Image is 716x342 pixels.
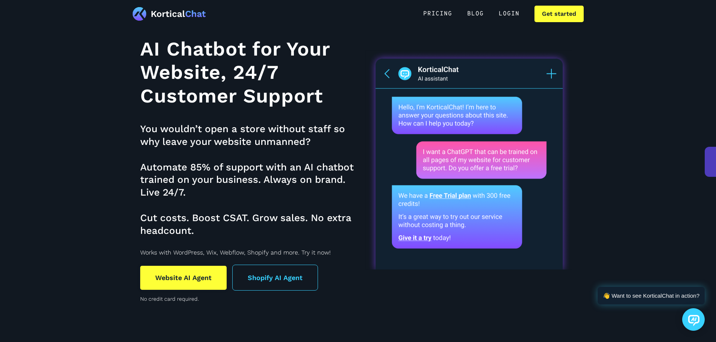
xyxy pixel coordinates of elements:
[140,123,354,237] h3: You wouldn’t open a store without staff so why leave your website unmanned? Automate 85% of suppo...
[140,266,227,290] a: Website AI Agent
[140,294,354,303] p: No credit card required.
[365,50,572,270] img: AI Chatbot KorticalChat
[460,6,491,22] a: BLOG
[140,248,354,257] p: Works with WordPress, Wix, Webflow, Shopify and more. Try it now!
[491,6,527,22] a: Login
[416,6,460,22] a: Pricing
[140,38,354,108] h1: AI Chatbot for Your Website, 24/7 Customer Support
[232,265,318,291] a: Shopify AI Agent
[534,6,584,22] a: Get started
